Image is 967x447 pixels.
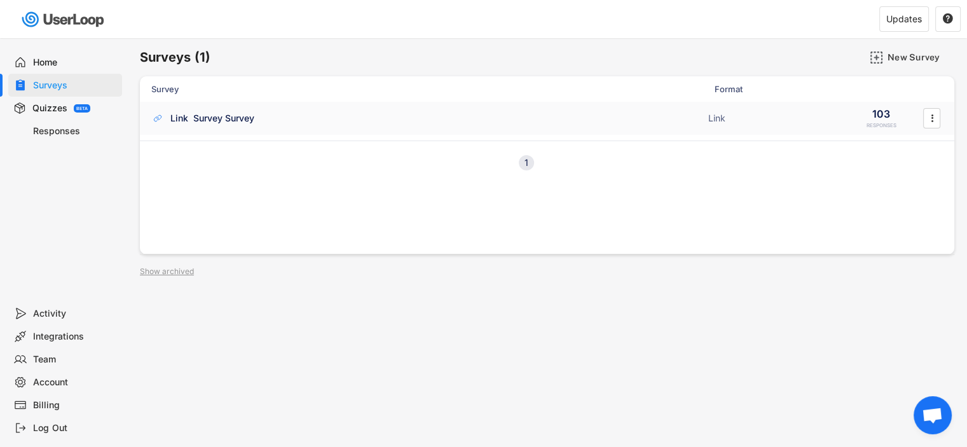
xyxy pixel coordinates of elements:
[888,52,951,63] div: New Survey
[33,376,117,389] div: Account
[170,112,254,125] div: Link Survey Survey
[33,331,117,343] div: Integrations
[33,308,117,320] div: Activity
[32,102,67,114] div: Quizzes
[33,399,117,411] div: Billing
[926,109,938,128] button: 
[76,106,88,111] div: BETA
[33,79,117,92] div: Surveys
[914,396,952,434] div: Open chat
[867,122,896,129] div: RESPONSES
[140,268,194,275] div: Show archived
[931,111,933,125] text: 
[870,51,883,64] img: AddMajor.svg
[886,15,922,24] div: Updates
[872,107,890,121] div: 103
[715,83,842,95] div: Format
[708,112,835,125] div: Link
[140,49,210,66] h6: Surveys (1)
[33,354,117,366] div: Team
[33,57,117,69] div: Home
[33,125,117,137] div: Responses
[151,83,707,95] div: Survey
[943,13,953,24] text: 
[942,13,954,25] button: 
[519,158,534,167] div: 1
[33,422,117,434] div: Log Out
[19,6,109,32] img: userloop-logo-01.svg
